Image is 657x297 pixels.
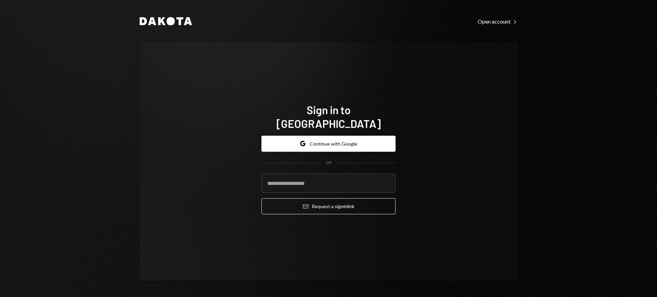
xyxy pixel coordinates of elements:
h1: Sign in to [GEOGRAPHIC_DATA] [261,103,396,130]
div: OR [326,160,332,166]
a: Open account [478,17,517,25]
button: Continue with Google [261,136,396,152]
div: Open account [478,18,517,25]
button: Request a signinlink [261,198,396,214]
